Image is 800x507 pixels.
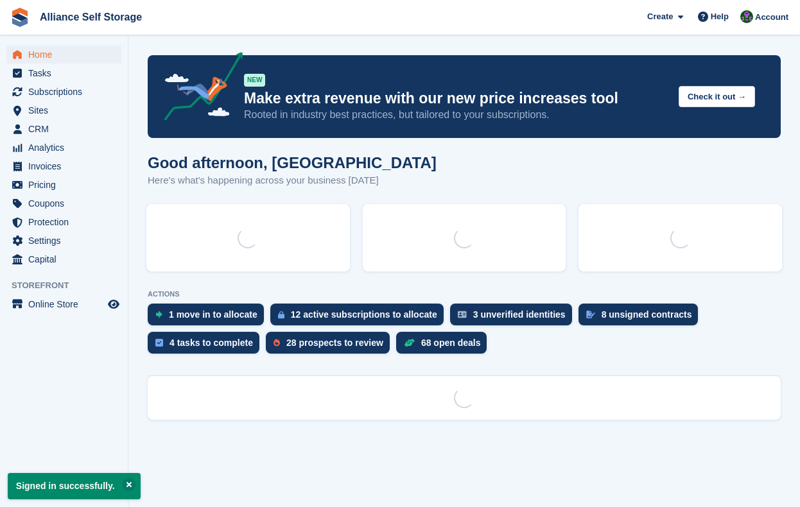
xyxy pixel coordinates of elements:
[278,311,284,319] img: active_subscription_to_allocate_icon-d502201f5373d7db506a760aba3b589e785aa758c864c3986d89f69b8ff3...
[6,64,121,82] a: menu
[6,120,121,138] a: menu
[586,311,595,318] img: contract_signature_icon-13c848040528278c33f63329250d36e43548de30e8caae1d1a13099fd9432cc5.svg
[28,213,105,231] span: Protection
[286,338,383,348] div: 28 prospects to review
[28,157,105,175] span: Invoices
[244,108,668,122] p: Rooted in industry best practices, but tailored to your subscriptions.
[266,332,396,360] a: 28 prospects to review
[170,338,253,348] div: 4 tasks to complete
[28,64,105,82] span: Tasks
[6,157,121,175] a: menu
[28,139,105,157] span: Analytics
[10,8,30,27] img: stora-icon-8386f47178a22dfd0bd8f6a31ec36ba5ce8667c1dd55bd0f319d3a0aa187defe.svg
[458,311,467,318] img: verify_identity-adf6edd0f0f0b5bbfe63781bf79b02c33cf7c696d77639b501bdc392416b5a36.svg
[421,338,481,348] div: 68 open deals
[602,309,692,320] div: 8 unsigned contracts
[6,139,121,157] a: menu
[28,176,105,194] span: Pricing
[6,101,121,119] a: menu
[404,338,415,347] img: deal-1b604bf984904fb50ccaf53a9ad4b4a5d6e5aea283cecdc64d6e3604feb123c2.svg
[755,11,788,24] span: Account
[8,473,141,499] p: Signed in successfully.
[28,120,105,138] span: CRM
[148,304,270,332] a: 1 move in to allocate
[740,10,753,23] img: Romilly Norton
[28,101,105,119] span: Sites
[153,52,243,125] img: price-adjustments-announcement-icon-8257ccfd72463d97f412b2fc003d46551f7dbcb40ab6d574587a9cd5c0d94...
[106,296,121,312] a: Preview store
[28,46,105,64] span: Home
[148,173,437,188] p: Here's what's happening across your business [DATE]
[155,311,162,318] img: move_ins_to_allocate_icon-fdf77a2bb77ea45bf5b3d319d69a93e2d87916cf1d5bf7949dd705db3b84f3ca.svg
[6,83,121,101] a: menu
[148,332,266,360] a: 4 tasks to complete
[274,339,280,347] img: prospect-51fa495bee0391a8d652442698ab0144808aea92771e9ea1ae160a38d050c398.svg
[6,194,121,212] a: menu
[647,10,673,23] span: Create
[169,309,257,320] div: 1 move in to allocate
[450,304,578,332] a: 3 unverified identities
[6,176,121,194] a: menu
[6,46,121,64] a: menu
[148,290,781,298] p: ACTIONS
[244,74,265,87] div: NEW
[711,10,729,23] span: Help
[244,89,668,108] p: Make extra revenue with our new price increases tool
[396,332,494,360] a: 68 open deals
[35,6,147,28] a: Alliance Self Storage
[679,86,755,107] button: Check it out →
[28,83,105,101] span: Subscriptions
[291,309,437,320] div: 12 active subscriptions to allocate
[28,232,105,250] span: Settings
[270,304,450,332] a: 12 active subscriptions to allocate
[6,232,121,250] a: menu
[155,339,163,347] img: task-75834270c22a3079a89374b754ae025e5fb1db73e45f91037f5363f120a921f8.svg
[28,194,105,212] span: Coupons
[6,213,121,231] a: menu
[6,295,121,313] a: menu
[12,279,128,292] span: Storefront
[6,250,121,268] a: menu
[578,304,705,332] a: 8 unsigned contracts
[28,250,105,268] span: Capital
[148,154,437,171] h1: Good afternoon, [GEOGRAPHIC_DATA]
[473,309,566,320] div: 3 unverified identities
[28,295,105,313] span: Online Store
